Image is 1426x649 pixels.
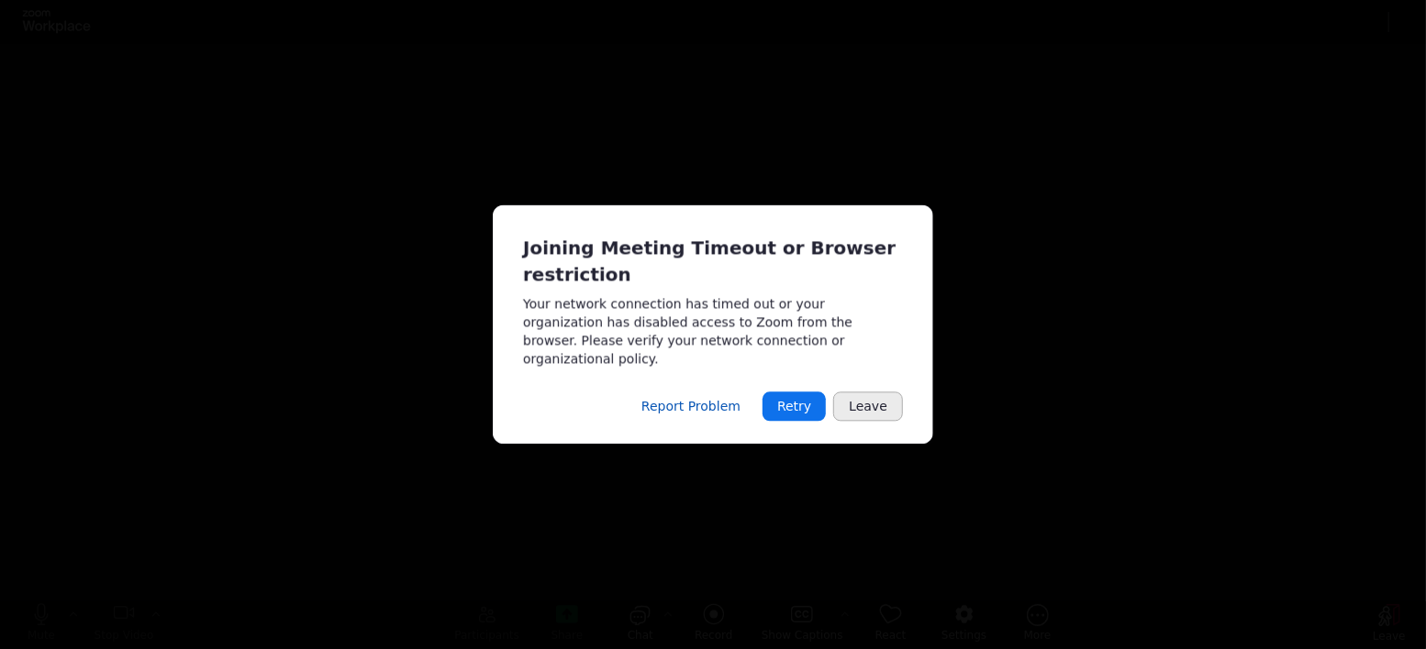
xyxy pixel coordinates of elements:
div: Joining Meeting Timeout or Browser restriction [523,235,903,287]
button: Retry [763,392,826,422]
div: Meeting connected timeout. [493,204,933,444]
button: Report Problem [627,392,755,422]
div: Your network connection has timed out or your organization has disabled access to Zoom from the b... [523,295,903,368]
button: Leave [833,392,903,422]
